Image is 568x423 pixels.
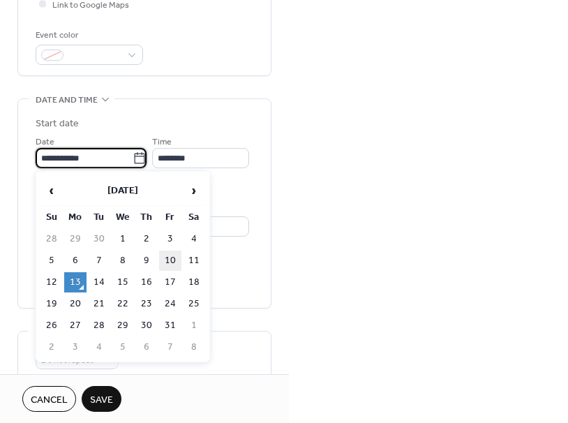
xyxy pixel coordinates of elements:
th: Tu [88,207,110,228]
td: 17 [159,272,181,292]
td: 8 [112,251,134,271]
td: 20 [64,294,87,314]
th: We [112,207,134,228]
td: 16 [135,272,158,292]
td: 4 [183,229,205,249]
td: 12 [40,272,63,292]
td: 22 [112,294,134,314]
td: 8 [183,337,205,357]
td: 13 [64,272,87,292]
td: 25 [183,294,205,314]
td: 15 [112,272,134,292]
td: 9 [135,251,158,271]
td: 6 [64,251,87,271]
div: Start date [36,117,79,131]
span: Date and time [36,93,98,107]
td: 30 [88,229,110,249]
td: 30 [135,316,158,336]
td: 26 [40,316,63,336]
td: 27 [64,316,87,336]
td: 7 [159,337,181,357]
td: 6 [135,337,158,357]
td: 1 [112,229,134,249]
td: 18 [183,272,205,292]
td: 29 [64,229,87,249]
td: 1 [183,316,205,336]
td: 19 [40,294,63,314]
th: Su [40,207,63,228]
td: 2 [40,337,63,357]
td: 2 [135,229,158,249]
th: Sa [183,207,205,228]
td: 31 [159,316,181,336]
td: 14 [88,272,110,292]
td: 23 [135,294,158,314]
td: 5 [40,251,63,271]
span: ‹ [41,177,62,205]
span: Cancel [31,393,68,408]
td: 21 [88,294,110,314]
span: › [184,177,204,205]
th: [DATE] [64,176,181,206]
button: Save [82,386,121,412]
td: 4 [88,337,110,357]
td: 11 [183,251,205,271]
th: Th [135,207,158,228]
span: Date [36,135,54,149]
th: Mo [64,207,87,228]
td: 28 [40,229,63,249]
td: 7 [88,251,110,271]
span: Save [90,393,113,408]
td: 3 [159,229,181,249]
button: Cancel [22,386,76,412]
th: Fr [159,207,181,228]
td: 28 [88,316,110,336]
td: 29 [112,316,134,336]
span: Time [152,135,172,149]
td: 10 [159,251,181,271]
td: 5 [112,337,134,357]
div: Event color [36,28,140,43]
td: 3 [64,337,87,357]
td: 24 [159,294,181,314]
